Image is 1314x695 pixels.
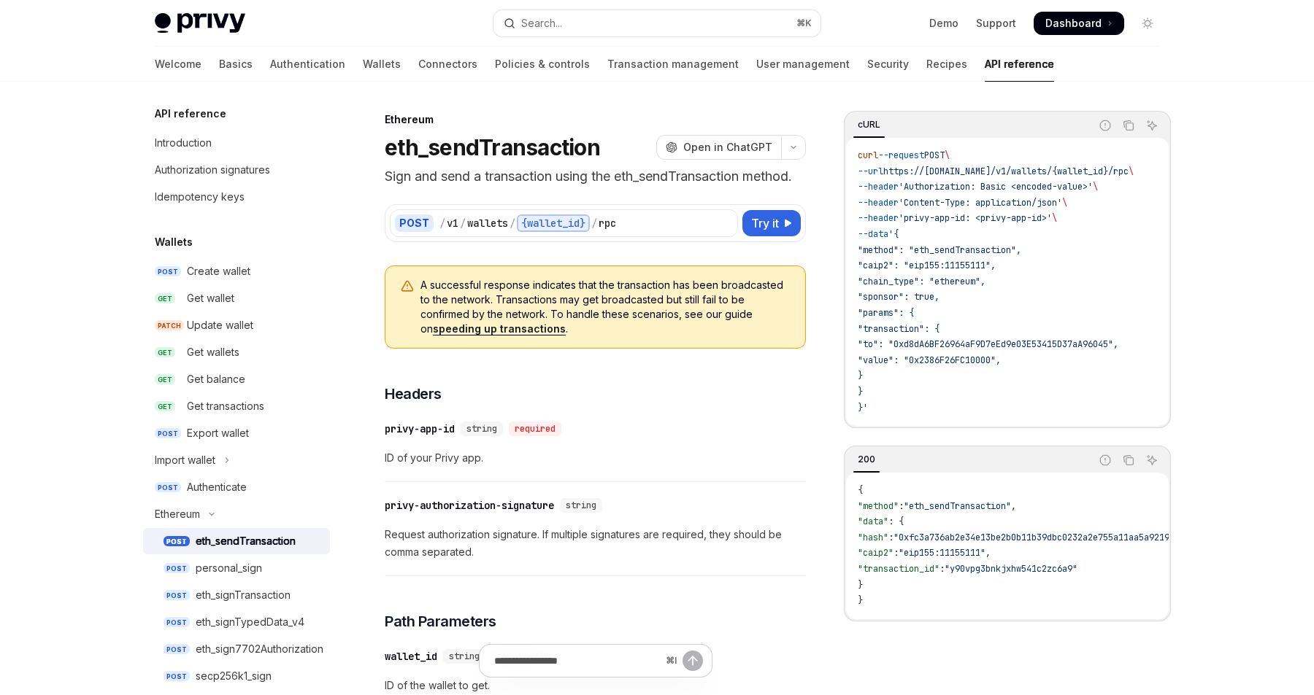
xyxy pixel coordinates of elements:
[196,613,304,631] div: eth_signTypedData_v4
[143,636,330,662] a: POSTeth_sign7702Authorization
[143,130,330,156] a: Introduction
[858,212,899,224] span: --header
[945,150,950,161] span: \
[899,500,904,512] span: :
[858,594,863,606] span: }
[867,47,909,82] a: Security
[164,671,190,682] span: POST
[155,134,212,152] div: Introduction
[985,547,991,559] span: ,
[899,181,1093,193] span: 'Authorization: Basic <encoded-value>'
[143,663,330,689] a: POSTsecp256k1_sign
[858,244,1021,256] span: "method": "eth_sendTransaction",
[196,532,296,550] div: eth_sendTransaction
[187,263,250,280] div: Create wallet
[143,393,330,419] a: GETGet transactions
[187,290,234,307] div: Get wallet
[899,212,1052,224] span: 'privy-app-id: <privy-app-id>'
[985,47,1054,82] a: API reference
[853,451,880,468] div: 200
[385,498,554,513] div: privy-authorization-signature
[858,402,868,413] span: }'
[155,401,175,412] span: GET
[1045,16,1102,31] span: Dashboard
[187,424,249,442] div: Export wallet
[858,228,888,240] span: --data
[756,47,850,82] a: User management
[143,420,330,446] a: POSTExport wallet
[143,474,330,500] a: POSTAuthenticate
[143,184,330,210] a: Idempotency keys
[929,16,958,31] a: Demo
[143,157,330,183] a: Authorization signatures
[1096,451,1115,470] button: Report incorrect code
[418,47,477,82] a: Connectors
[858,354,1001,366] span: "value": "0x2386F26FC10000",
[888,532,894,543] span: :
[510,216,515,230] div: /
[899,197,1062,209] span: 'Content-Type: application/json'
[143,447,330,473] button: Toggle Import wallet section
[143,312,330,338] a: PATCHUpdate wallet
[155,188,245,206] div: Idempotency keys
[853,116,885,133] div: cURL
[883,166,1129,177] span: https://[DOMAIN_NAME]/v1/wallets/{wallet_id}/rpc
[143,582,330,608] a: POSTeth_signTransaction
[143,258,330,284] a: POSTCreate wallet
[439,216,445,230] div: /
[976,16,1016,31] a: Support
[1093,181,1098,193] span: \
[940,563,945,575] span: :
[888,228,899,240] span: '{
[656,135,781,160] button: Open in ChatGPT
[187,343,239,361] div: Get wallets
[164,590,190,601] span: POST
[155,482,181,493] span: POST
[155,428,181,439] span: POST
[395,214,434,232] div: POST
[164,563,190,574] span: POST
[494,645,660,677] input: Ask a question...
[219,47,253,82] a: Basics
[607,47,739,82] a: Transaction management
[858,197,899,209] span: --header
[894,547,899,559] span: :
[858,484,863,496] span: {
[899,547,985,559] span: "eip155:11155111"
[433,322,566,335] a: speeding up transactions
[1119,116,1138,135] button: Copy the contents from the code block
[155,293,175,304] span: GET
[155,47,201,82] a: Welcome
[155,374,175,385] span: GET
[591,216,597,230] div: /
[1142,451,1161,470] button: Ask AI
[467,216,508,230] div: wallets
[858,516,888,527] span: "data"
[858,260,996,271] span: "caip2": "eip155:11155111",
[385,134,600,160] h1: eth_sendTransaction
[143,366,330,392] a: GETGet balance
[858,338,1118,350] span: "to": "0xd8dA6BF26964aF9D7eEd9e03E53415D37aA96045",
[521,15,562,32] div: Search...
[164,617,190,628] span: POST
[742,210,801,236] button: Try it
[155,320,184,331] span: PATCH
[1052,212,1057,224] span: \
[143,609,330,635] a: POSTeth_signTypedData_v4
[143,285,330,311] a: GETGet wallet
[509,422,561,436] div: required
[196,640,323,658] div: eth_sign7702Authorization
[858,500,899,512] span: "method"
[187,478,247,496] div: Authenticate
[187,317,253,334] div: Update wallet
[155,161,270,179] div: Authorization signatures
[926,47,967,82] a: Recipes
[796,18,812,29] span: ⌘ K
[858,563,940,575] span: "transaction_id"
[858,166,883,177] span: --url
[187,397,264,415] div: Get transactions
[187,370,245,388] div: Get balance
[385,449,806,467] span: ID of your Privy app.
[164,644,190,655] span: POST
[196,586,291,604] div: eth_signTransaction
